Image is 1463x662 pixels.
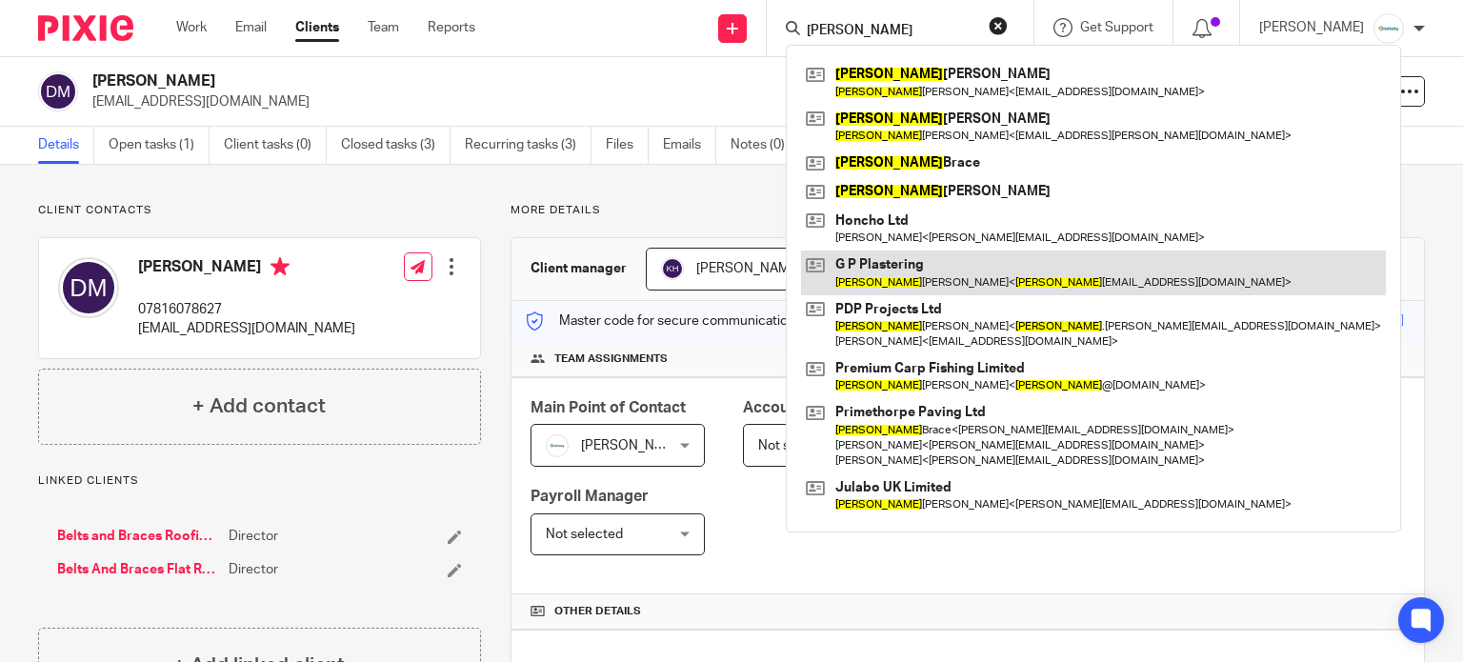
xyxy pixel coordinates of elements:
a: Notes (0) [731,127,800,164]
h2: [PERSON_NAME] [92,71,952,91]
span: Get Support [1080,21,1153,34]
p: Client contacts [38,203,481,218]
a: Email [235,18,267,37]
span: Main Point of Contact [531,400,686,415]
img: svg%3E [38,71,78,111]
span: Director [229,527,278,546]
h4: [PERSON_NAME] [138,257,355,281]
h4: + Add contact [192,391,326,421]
span: Not selected [758,439,835,452]
a: Emails [663,127,716,164]
a: Files [606,127,649,164]
p: [EMAIL_ADDRESS][DOMAIN_NAME] [92,92,1166,111]
p: 07816078627 [138,300,355,319]
p: [PERSON_NAME] [1259,18,1364,37]
a: Open tasks (1) [109,127,210,164]
span: Accountant [743,400,826,415]
a: Client tasks (0) [224,127,327,164]
img: svg%3E [661,257,684,280]
i: Primary [271,257,290,276]
p: Linked clients [38,473,481,489]
span: Director [229,560,278,579]
a: Details [38,127,94,164]
a: Closed tasks (3) [341,127,451,164]
a: Team [368,18,399,37]
span: [PERSON_NAME] [696,262,801,275]
span: Not selected [546,528,623,541]
span: Team assignments [554,351,668,367]
p: Master code for secure communications and files [526,311,854,331]
a: Clients [295,18,339,37]
a: Reports [428,18,475,37]
img: Infinity%20Logo%20with%20Whitespace%20.png [546,434,569,457]
img: Infinity%20Logo%20with%20Whitespace%20.png [1373,13,1404,44]
span: Other details [554,604,641,619]
a: Recurring tasks (3) [465,127,591,164]
p: [EMAIL_ADDRESS][DOMAIN_NAME] [138,319,355,338]
a: Work [176,18,207,37]
img: svg%3E [58,257,119,318]
h3: Client manager [531,259,627,278]
p: More details [511,203,1425,218]
span: [PERSON_NAME] [581,439,686,452]
span: Payroll Manager [531,489,649,504]
a: Belts and Braces Roofing Ltd [57,527,219,546]
a: Belts And Braces Flat Roofing Ltd [57,560,219,579]
img: Pixie [38,15,133,41]
button: Clear [989,16,1008,35]
input: Search [805,23,976,40]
